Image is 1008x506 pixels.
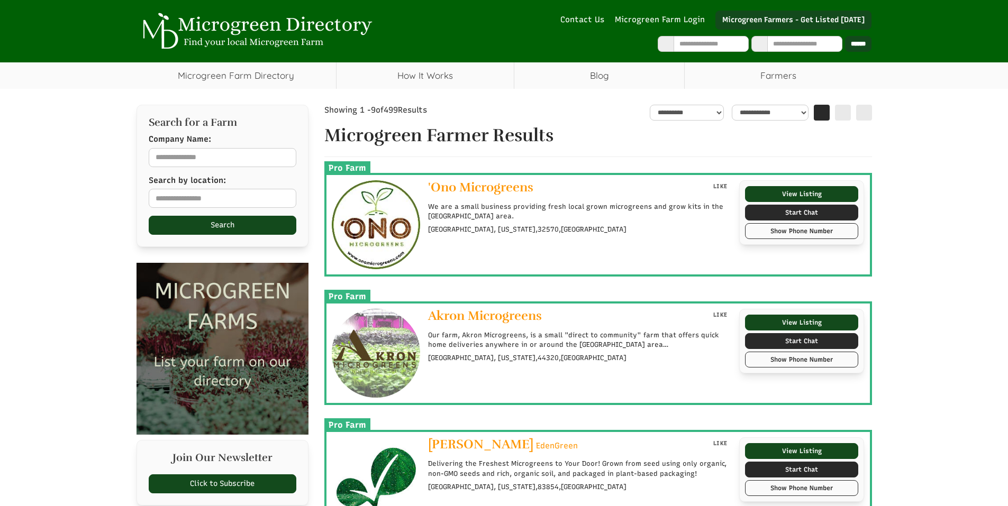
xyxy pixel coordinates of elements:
a: 'Ono Microgreens [428,180,694,197]
a: Blog [514,62,684,89]
span: [PERSON_NAME] [428,436,533,452]
img: Akron Microgreens [332,309,421,398]
a: View Listing [745,186,859,202]
div: Show Phone Number [751,483,853,493]
a: View Listing [745,443,859,459]
a: Start Chat [745,462,859,477]
span: EdenGreen [536,440,578,452]
span: 83854 [538,482,559,492]
i: Use Current Location [831,40,836,48]
small: [GEOGRAPHIC_DATA], [US_STATE], , [428,354,626,362]
button: LIKE [708,437,731,450]
a: Start Chat [745,333,859,349]
label: Search by location: [149,175,226,186]
h2: Search for a Farm [149,117,296,128]
button: LIKE [708,309,731,321]
a: Microgreen Farm Directory [137,62,336,89]
span: [GEOGRAPHIC_DATA] [561,225,626,234]
select: sortbox-1 [732,105,809,121]
a: Contact Us [555,14,610,25]
h2: Join Our Newsletter [149,452,296,469]
a: Click to Subscribe [149,474,296,493]
span: LIKE [712,311,728,318]
span: [GEOGRAPHIC_DATA] [561,353,626,363]
div: Show Phone Number [751,226,853,236]
img: Microgreen Directory [137,13,375,50]
div: Showing 1 - of Results [324,105,507,116]
small: [GEOGRAPHIC_DATA], [US_STATE], , [428,225,626,233]
span: 32570 [538,225,559,234]
span: LIKE [712,440,728,447]
h1: Microgreen Farmer Results [324,126,872,145]
span: [GEOGRAPHIC_DATA] [561,482,626,492]
span: Akron Microgreens [428,308,542,324]
a: Microgreen Farmers - Get Listed [DATE] [715,11,871,30]
button: LIKE [708,180,731,193]
a: View Listing [745,315,859,330]
span: LIKE [712,183,728,190]
a: [PERSON_NAME] EdenGreen [428,437,694,454]
a: How It Works [337,62,514,89]
p: We are a small business providing fresh local grown microgreens and grow kits in the [GEOGRAPHIC_... [428,202,731,221]
label: Company Name: [149,134,211,145]
a: Akron Microgreens [428,309,694,325]
p: Our farm, Akron Microgreens, is a small "direct to community" farm that offers quick home deliver... [428,330,731,349]
a: Start Chat [745,205,859,220]
select: overall_rating_filter-1 [650,105,724,121]
a: Microgreen Farm Login [615,14,710,25]
span: 'Ono Microgreens [428,179,533,195]
span: 499 [384,105,398,115]
button: Search [149,216,296,235]
span: 9 [371,105,376,115]
img: 'Ono Microgreens [332,180,421,269]
span: Farmers [685,62,871,89]
img: Microgreen Farms list your microgreen farm today [137,263,308,435]
small: [GEOGRAPHIC_DATA], [US_STATE], , [428,483,626,491]
p: Delivering the Freshest Microgreens to Your Door! Grown from seed using only organic, non-GMO see... [428,459,731,478]
i: Use Current Location [284,194,289,204]
div: Show Phone Number [751,355,853,364]
span: 44320 [538,353,559,363]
